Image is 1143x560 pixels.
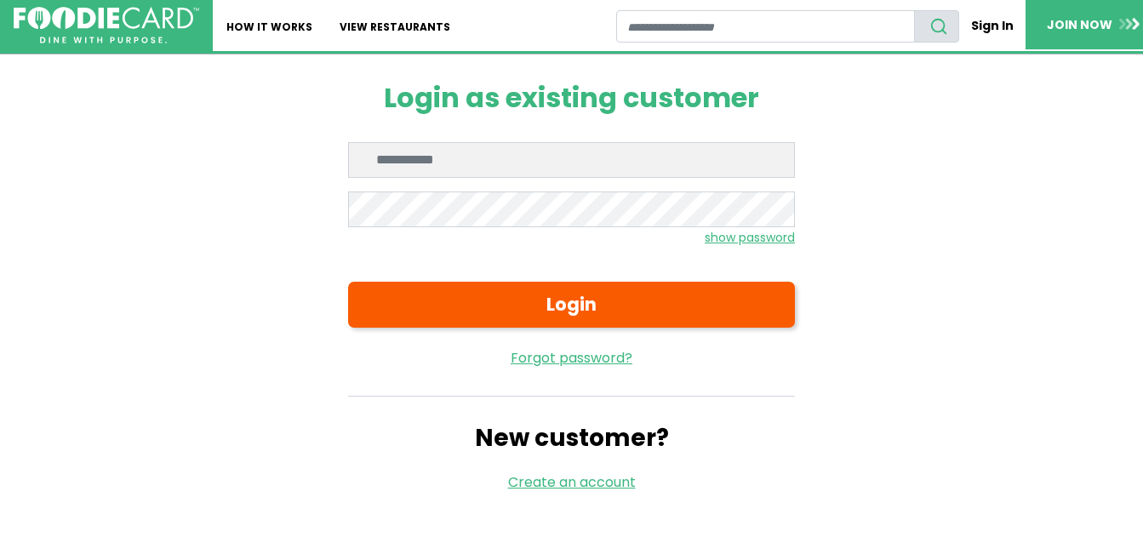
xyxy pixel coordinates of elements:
a: Create an account [508,472,636,492]
small: show password [705,229,795,246]
button: Login [348,282,795,328]
a: Sign In [959,10,1026,42]
a: Forgot password? [348,348,795,369]
h2: New customer? [348,424,795,453]
button: search [914,10,959,43]
img: FoodieCard; Eat, Drink, Save, Donate [14,7,199,44]
h1: Login as existing customer [348,82,795,114]
input: restaurant search [616,10,914,43]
